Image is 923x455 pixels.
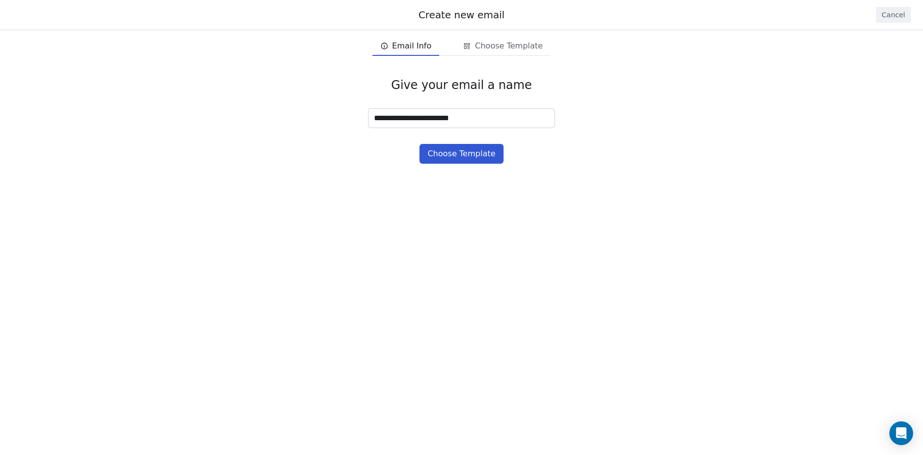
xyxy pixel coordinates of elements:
span: Email Info [392,40,432,52]
button: Cancel [876,7,911,23]
span: Give your email a name [391,78,532,92]
div: email creation steps [372,36,551,56]
button: Choose Template [419,144,503,164]
span: Choose Template [475,40,543,52]
div: Open Intercom Messenger [889,421,913,445]
div: Create new email [12,8,911,22]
